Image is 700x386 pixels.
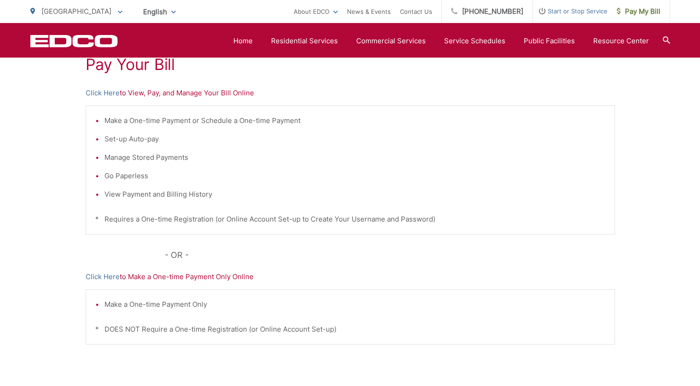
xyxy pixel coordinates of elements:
p: to Make a One-time Payment Only Online [86,271,615,282]
h1: Pay Your Bill [86,55,615,74]
span: [GEOGRAPHIC_DATA] [41,7,111,16]
a: Home [233,35,253,47]
a: Residential Services [271,35,338,47]
a: Service Schedules [444,35,505,47]
p: * DOES NOT Require a One-time Registration (or Online Account Set-up) [95,324,605,335]
a: Contact Us [400,6,432,17]
a: Commercial Services [356,35,426,47]
span: Pay My Bill [617,6,660,17]
a: Resource Center [593,35,649,47]
a: About EDCO [294,6,338,17]
a: Public Facilities [524,35,575,47]
p: * Requires a One-time Registration (or Online Account Set-up to Create Your Username and Password) [95,214,605,225]
a: Click Here [86,271,120,282]
li: Go Paperless [104,170,605,181]
p: to View, Pay, and Manage Your Bill Online [86,88,615,99]
li: View Payment and Billing History [104,189,605,200]
a: EDCD logo. Return to the homepage. [30,35,118,47]
li: Manage Stored Payments [104,152,605,163]
li: Make a One-time Payment Only [104,299,605,310]
a: Click Here [86,88,120,99]
a: News & Events [347,6,391,17]
span: English [136,4,183,20]
li: Make a One-time Payment or Schedule a One-time Payment [104,115,605,126]
li: Set-up Auto-pay [104,134,605,145]
p: - OR - [165,248,615,262]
